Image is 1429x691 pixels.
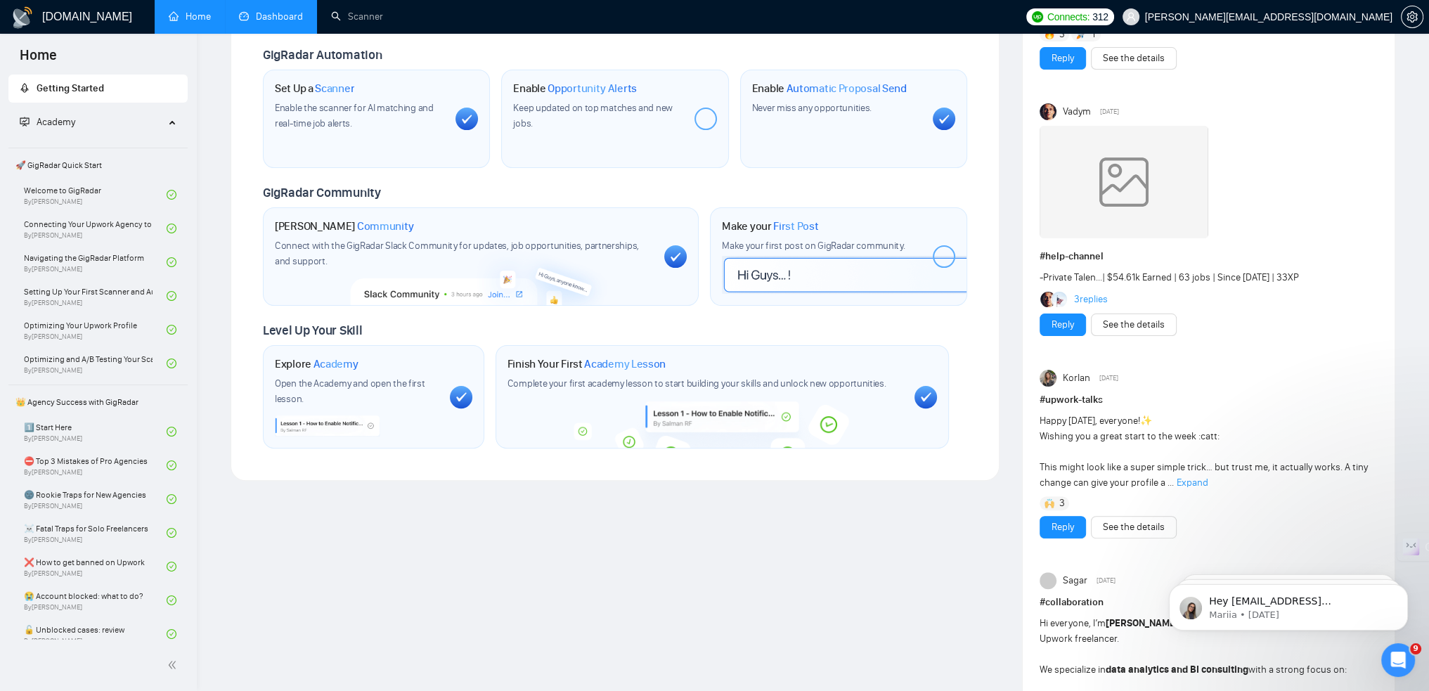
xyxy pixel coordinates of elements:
[752,82,907,96] h1: Enable
[167,494,176,504] span: check-circle
[20,116,75,128] span: Academy
[167,291,176,301] span: check-circle
[24,179,167,210] a: Welcome to GigRadarBy[PERSON_NAME]
[1099,372,1118,385] span: [DATE]
[564,401,880,448] img: academy-bg.png
[1148,555,1429,653] iframe: Intercom notifications message
[239,11,303,22] a: dashboardDashboard
[275,357,358,371] h1: Explore
[24,416,167,447] a: 1️⃣ Start HereBy[PERSON_NAME]
[1040,392,1378,408] h1: # upwork-talks
[167,427,176,437] span: check-circle
[507,377,886,389] span: Complete your first academy lesson to start building your skills and unlock new opportunities.
[1063,370,1090,386] span: Korlan
[167,562,176,571] span: check-circle
[1052,292,1067,307] img: Anisuzzaman Khan
[8,45,68,75] span: Home
[1040,103,1056,120] img: Vadym
[275,219,414,233] h1: [PERSON_NAME]
[20,117,30,127] span: fund-projection-screen
[167,325,176,335] span: check-circle
[167,257,176,267] span: check-circle
[773,219,818,233] span: First Post
[24,517,167,548] a: ☠️ Fatal Traps for Solo FreelancersBy[PERSON_NAME]
[1401,6,1423,28] button: setting
[1126,12,1136,22] span: user
[315,82,354,96] span: Scanner
[548,82,637,96] span: Opportunity Alerts
[1040,595,1378,610] h1: # collaboration
[513,102,673,129] span: Keep updated on top matches and new jobs.
[1140,415,1152,427] span: ✨
[24,450,167,481] a: ⛔ Top 3 Mistakes of Pro AgenciesBy[PERSON_NAME]
[1047,9,1089,25] span: Connects:
[1040,47,1086,70] button: Reply
[24,280,167,311] a: Setting Up Your First Scanner and Auto-BidderBy[PERSON_NAME]
[275,240,639,267] span: Connect with the GigRadar Slack Community for updates, job opportunities, partnerships, and support.
[1103,519,1165,535] a: See the details
[722,240,905,252] span: Make your first post on GigRadar community.
[1099,105,1118,118] span: [DATE]
[275,377,425,405] span: Open the Academy and open the first lesson.
[1096,574,1115,587] span: [DATE]
[1091,47,1177,70] button: See the details
[1040,249,1378,264] h1: # help-channel
[1040,415,1368,489] span: Happy [DATE], everyone! Wishing you a great start to the week :catt: This might look like a super...
[167,224,176,233] span: check-circle
[8,75,188,103] li: Getting Started
[167,460,176,470] span: check-circle
[1040,271,1299,283] span: - | $54.61k Earned | 63 jobs | Since [DATE] | 33XP
[263,185,381,200] span: GigRadar Community
[24,348,167,379] a: Optimizing and A/B Testing Your Scanner for Better ResultsBy[PERSON_NAME]
[24,585,167,616] a: 😭 Account blocked: what to do?By[PERSON_NAME]
[1040,516,1086,538] button: Reply
[1092,27,1095,41] span: 1
[1106,664,1248,676] strong: data analytics and BI consulting
[167,629,176,639] span: check-circle
[507,357,666,371] h1: Finish Your First
[167,658,181,672] span: double-left
[752,102,872,114] span: Never miss any opportunities.
[1410,643,1421,654] span: 9
[1045,498,1054,508] img: 🙌
[1063,104,1091,120] span: Vadym
[275,82,354,96] h1: Set Up a
[1106,617,1179,629] strong: [PERSON_NAME]
[11,6,34,29] img: logo
[275,102,434,129] span: Enable the scanner for AI matching and real-time job alerts.
[357,219,414,233] span: Community
[1059,496,1065,510] span: 3
[263,47,382,63] span: GigRadar Automation
[24,314,167,345] a: Optimizing Your Upwork ProfileBy[PERSON_NAME]
[1091,516,1177,538] button: See the details
[24,247,167,278] a: Navigating the GigRadar PlatformBy[PERSON_NAME]
[1032,11,1043,22] img: upwork-logo.png
[331,11,383,22] a: searchScanner
[513,82,637,96] h1: Enable
[24,484,167,515] a: 🌚 Rookie Traps for New AgenciesBy[PERSON_NAME]
[1063,573,1087,588] span: Sagar
[1381,643,1415,677] iframe: Intercom live chat
[1074,292,1108,306] a: 3replies
[1052,317,1074,332] a: Reply
[167,359,176,368] span: check-circle
[1103,51,1165,66] a: See the details
[722,219,818,233] h1: Make your
[1052,519,1074,535] a: Reply
[1091,314,1177,336] button: See the details
[1402,11,1423,22] span: setting
[10,151,186,179] span: 🚀 GigRadar Quick Start
[1040,370,1056,387] img: Korlan
[167,528,176,538] span: check-circle
[1045,30,1054,39] img: 🔥
[37,82,104,94] span: Getting Started
[24,213,167,244] a: Connecting Your Upwork Agency to GigRadarBy[PERSON_NAME]
[1092,9,1108,25] span: 312
[1103,317,1165,332] a: See the details
[313,357,358,371] span: Academy
[787,82,907,96] span: Automatic Proposal Send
